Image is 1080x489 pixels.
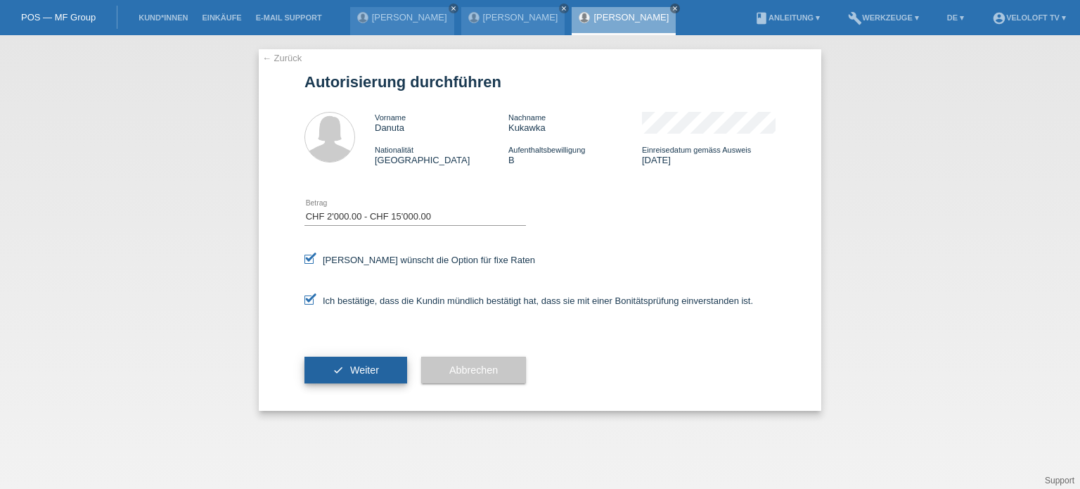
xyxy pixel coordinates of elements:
label: Ich bestätige, dass die Kundin mündlich bestätigt hat, dass sie mit einer Bonitätsprüfung einvers... [304,296,753,306]
a: close [559,4,569,13]
a: close [449,4,458,13]
button: check Weiter [304,357,407,383]
div: Kukawka [508,112,642,133]
a: bookAnleitung ▾ [747,13,827,22]
div: [GEOGRAPHIC_DATA] [375,144,508,165]
i: check [333,364,344,376]
a: E-Mail Support [249,13,329,22]
span: Nationalität [375,146,413,154]
i: close [671,5,679,12]
i: account_circle [992,11,1006,25]
span: Weiter [350,364,379,376]
i: build [848,11,862,25]
label: [PERSON_NAME] wünscht die Option für fixe Raten [304,255,535,265]
a: [PERSON_NAME] [372,12,447,23]
h1: Autorisierung durchführen [304,73,776,91]
span: Einreisedatum gemäss Ausweis [642,146,751,154]
a: [PERSON_NAME] [593,12,669,23]
div: Danuta [375,112,508,133]
span: Aufenthaltsbewilligung [508,146,585,154]
span: Nachname [508,113,546,122]
i: close [560,5,567,12]
a: buildWerkzeuge ▾ [841,13,926,22]
a: POS — MF Group [21,12,96,23]
span: Vorname [375,113,406,122]
span: Abbrechen [449,364,498,376]
a: [PERSON_NAME] [483,12,558,23]
div: B [508,144,642,165]
a: DE ▾ [940,13,971,22]
a: Support [1045,476,1074,485]
i: close [450,5,457,12]
a: account_circleVeloLoft TV ▾ [985,13,1073,22]
i: book [754,11,769,25]
a: Einkäufe [195,13,248,22]
button: Abbrechen [421,357,526,383]
a: Kund*innen [131,13,195,22]
div: [DATE] [642,144,776,165]
a: close [670,4,680,13]
a: ← Zurück [262,53,302,63]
